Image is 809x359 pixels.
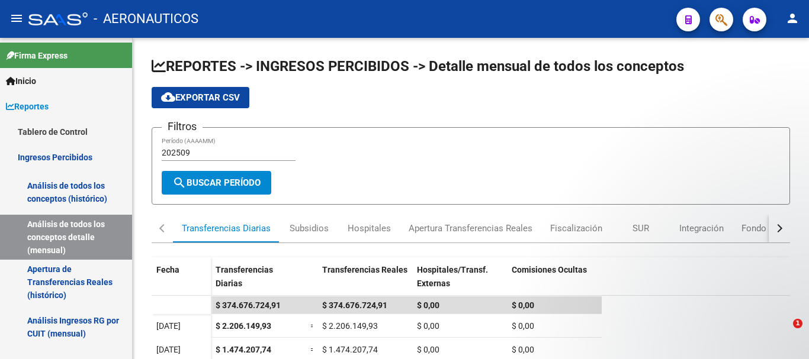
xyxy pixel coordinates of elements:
div: Fiscalización [550,222,602,235]
span: $ 0,00 [512,321,534,331]
span: Buscar Período [172,177,261,188]
span: $ 2.206.149,93 [216,321,271,331]
button: Buscar Período [162,171,271,195]
span: Transferencias Reales [322,265,407,274]
span: $ 374.676.724,91 [322,300,387,310]
h3: Filtros [162,118,203,135]
span: $ 1.474.207,74 [216,345,271,354]
span: Exportar CSV [161,92,240,103]
span: Firma Express [6,49,68,62]
span: $ 374.676.724,91 [216,300,281,310]
span: REPORTES -> INGRESOS PERCIBIDOS -> Detalle mensual de todos los conceptos [152,58,684,75]
datatable-header-cell: Hospitales/Transf. Externas [412,257,507,307]
span: $ 0,00 [417,300,439,310]
span: [DATE] [156,345,181,354]
mat-icon: search [172,176,187,190]
span: - AERONAUTICOS [94,6,198,32]
div: Integración [679,222,724,235]
datatable-header-cell: Transferencias Reales [317,257,412,307]
div: Transferencias Diarias [182,222,271,235]
span: Comisiones Ocultas [512,265,587,274]
span: $ 0,00 [512,300,534,310]
div: Subsidios [290,222,329,235]
datatable-header-cell: Fecha [152,257,211,307]
span: = [310,321,315,331]
span: Reportes [6,100,49,113]
span: $ 0,00 [512,345,534,354]
iframe: Intercom live chat [769,319,797,347]
span: [DATE] [156,321,181,331]
span: Inicio [6,75,36,88]
mat-icon: menu [9,11,24,25]
mat-icon: cloud_download [161,90,175,104]
div: SUR [633,222,649,235]
span: 1 [793,319,802,328]
span: $ 0,00 [417,345,439,354]
div: Hospitales [348,222,391,235]
button: Exportar CSV [152,87,249,108]
span: $ 2.206.149,93 [322,321,378,331]
span: $ 1.474.207,74 [322,345,378,354]
span: Hospitales/Transf. Externas [417,265,488,288]
datatable-header-cell: Transferencias Diarias [211,257,306,307]
span: = [310,345,315,354]
span: $ 0,00 [417,321,439,331]
datatable-header-cell: Comisiones Ocultas [507,257,602,307]
div: Apertura Transferencias Reales [409,222,532,235]
mat-icon: person [785,11,800,25]
span: Fecha [156,265,179,274]
span: Transferencias Diarias [216,265,273,288]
